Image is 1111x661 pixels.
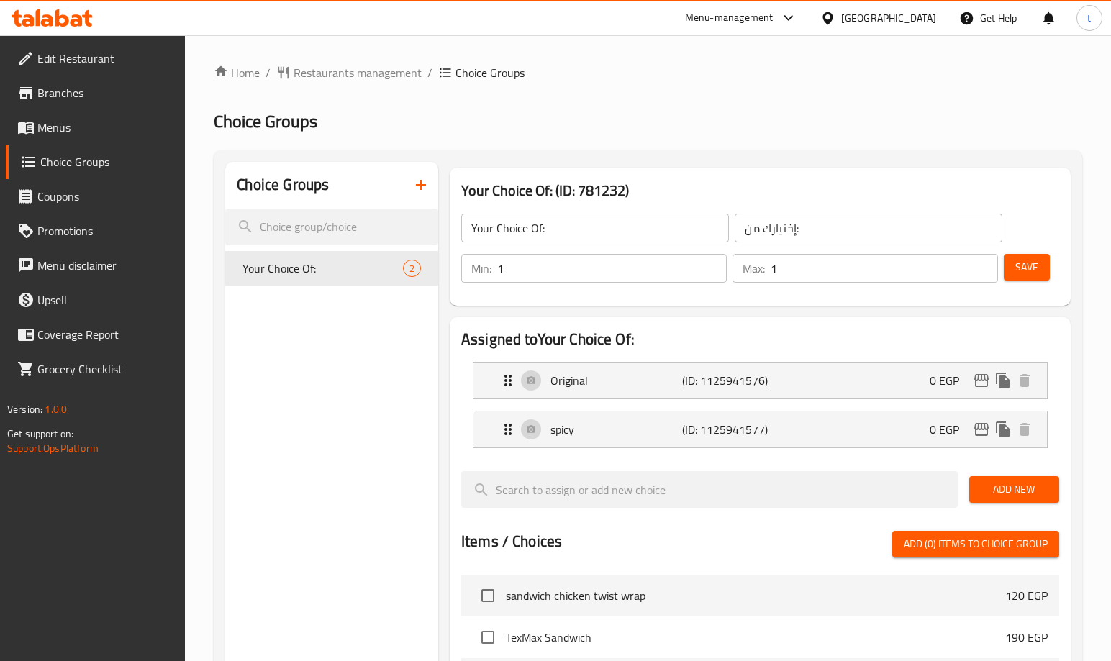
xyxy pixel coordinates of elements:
div: Expand [473,411,1047,447]
span: Restaurants management [294,64,422,81]
div: Your Choice Of:2 [225,251,438,286]
span: Promotions [37,222,174,240]
div: [GEOGRAPHIC_DATA] [841,10,936,26]
div: Expand [473,363,1047,398]
span: Coupons [37,188,174,205]
span: Grocery Checklist [37,360,174,378]
li: Expand [461,405,1059,454]
span: Edit Restaurant [37,50,174,67]
p: (ID: 1125941577) [682,421,770,438]
p: 120 EGP [1005,587,1048,604]
button: duplicate [992,370,1014,391]
h2: Items / Choices [461,531,562,552]
span: Choice Groups [455,64,525,81]
span: Get support on: [7,424,73,443]
button: delete [1014,419,1035,440]
a: Promotions [6,214,186,248]
li: / [427,64,432,81]
a: Branches [6,76,186,110]
span: Version: [7,400,42,419]
button: edit [971,419,992,440]
a: Menus [6,110,186,145]
li: Expand [461,356,1059,405]
a: Coverage Report [6,317,186,352]
button: delete [1014,370,1035,391]
span: Coverage Report [37,326,174,343]
p: 0 EGP [930,372,971,389]
span: Add New [981,480,1048,498]
span: sandwich chicken twist wrap [506,587,1005,604]
h2: Assigned to Your Choice Of: [461,329,1059,350]
div: Choices [403,260,421,277]
a: Choice Groups [6,145,186,179]
a: Home [214,64,260,81]
span: Select choice [473,580,503,611]
button: duplicate [992,419,1014,440]
span: 1.0.0 [45,400,67,419]
li: / [266,64,271,81]
p: spicy [550,421,682,438]
a: Grocery Checklist [6,352,186,386]
input: search [225,209,438,245]
button: Add New [969,476,1059,503]
h2: Choice Groups [237,174,329,196]
h3: Your Choice Of: (ID: 781232) [461,179,1059,202]
span: Your Choice Of: [242,260,403,277]
p: Original [550,372,682,389]
p: Min: [471,260,491,277]
a: Restaurants management [276,64,422,81]
button: edit [971,370,992,391]
p: 0 EGP [930,421,971,438]
span: Add (0) items to choice group [904,535,1048,553]
input: search [461,471,958,508]
a: Menu disclaimer [6,248,186,283]
a: Support.OpsPlatform [7,439,99,457]
span: Menus [37,119,174,136]
span: Save [1015,258,1038,276]
button: Add (0) items to choice group [892,531,1059,557]
span: Choice Groups [40,153,174,170]
p: 190 EGP [1005,629,1048,646]
span: TexMax Sandwich [506,629,1005,646]
span: 2 [404,262,420,275]
div: Menu-management [685,9,774,27]
p: Max: [743,260,765,277]
span: Select choice [473,622,503,652]
span: t [1087,10,1091,26]
button: Save [1004,254,1050,281]
span: Choice Groups [214,105,317,137]
span: Branches [37,84,174,101]
a: Edit Restaurant [6,41,186,76]
p: (ID: 1125941576) [682,372,770,389]
span: Upsell [37,291,174,309]
nav: breadcrumb [214,64,1082,81]
span: Menu disclaimer [37,257,174,274]
a: Coupons [6,179,186,214]
a: Upsell [6,283,186,317]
